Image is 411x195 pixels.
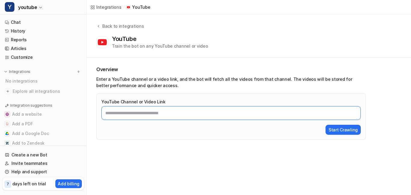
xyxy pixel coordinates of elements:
div: Back to integrations [100,23,144,29]
a: Integrations [90,4,122,10]
button: Integrations [2,69,32,75]
div: Integrations [96,4,122,10]
button: Back to integrations [96,23,144,35]
a: Create a new Bot [2,151,84,159]
button: Add a Google DocAdd a Google Doc [2,129,84,138]
img: Add to Zendesk [5,141,9,145]
label: YouTube Channel or Video Link [101,99,361,105]
div: Train the bot on any YouTube channel or video [112,43,208,49]
p: Integrations [9,69,30,74]
button: Add a PDFAdd a PDF [2,119,84,129]
img: YouTube logo [98,38,107,47]
h2: Overview [96,66,366,72]
p: days left on trial [12,181,46,187]
img: expand menu [4,70,8,74]
img: Add a PDF [5,122,9,126]
img: Add a Google Doc [5,132,9,135]
button: Add billing [55,179,82,188]
li: Enter a YouTube channel or a video link, and the bot will fetch all the videos from that channel.... [96,76,366,89]
span: youtube [18,3,37,11]
img: menu_add.svg [76,70,81,74]
a: Customize [2,53,84,61]
span: / [123,5,125,10]
p: YouTube [132,4,150,10]
a: Help and support [2,168,84,176]
a: Reports [2,36,84,44]
div: No integrations [4,76,84,86]
button: Add to ZendeskAdd to Zendesk [2,138,84,148]
button: Add a websiteAdd a website [2,109,84,119]
a: History [2,27,84,35]
button: Start Crawling [326,125,361,135]
a: Invite teammates [2,159,84,168]
img: Add a website [5,112,9,116]
img: explore all integrations [5,88,11,94]
p: 7 [7,181,9,187]
p: Integration suggestions [10,103,52,108]
a: Explore all integrations [2,87,84,96]
span: Explore all integrations [13,86,82,96]
a: YouTube iconYouTube [126,4,150,10]
img: YouTube icon [127,6,130,9]
div: YouTube [112,35,139,42]
a: Articles [2,44,84,53]
a: Chat [2,18,84,27]
p: Add billing [58,181,79,187]
span: Y [5,2,14,12]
